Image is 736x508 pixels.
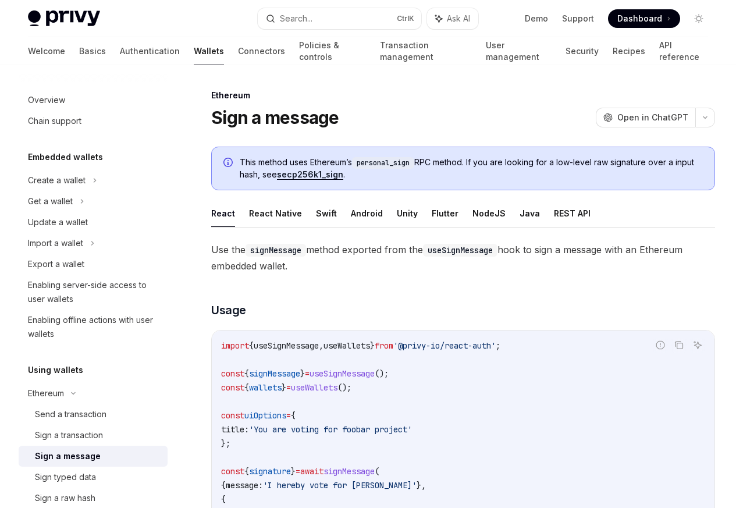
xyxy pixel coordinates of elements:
a: Sign a message [19,446,168,467]
a: Demo [525,13,548,24]
a: Authentication [120,37,180,65]
a: Dashboard [608,9,680,28]
code: personal_sign [352,157,414,169]
span: signature [249,466,291,477]
span: { [244,368,249,379]
button: Report incorrect code [653,338,668,353]
a: Security [566,37,599,65]
span: { [244,382,249,393]
svg: Info [223,158,235,169]
a: User management [486,37,552,65]
div: Get a wallet [28,194,73,208]
span: } [370,340,375,351]
span: ; [496,340,500,351]
span: const [221,466,244,477]
a: Welcome [28,37,65,65]
span: wallets [249,382,282,393]
span: } [291,466,296,477]
span: await [300,466,323,477]
span: { [291,410,296,421]
button: Copy the contents from the code block [671,338,687,353]
span: , [319,340,323,351]
button: React Native [249,200,302,227]
button: Search...CtrlK [258,8,421,29]
span: uiOptions [244,410,286,421]
span: { [221,494,226,505]
a: Update a wallet [19,212,168,233]
span: = [286,410,291,421]
span: Use the method exported from the hook to sign a message with an Ethereum embedded wallet. [211,241,715,274]
span: { [249,340,254,351]
span: useWallets [291,382,337,393]
div: Ethereum [28,386,64,400]
span: }, [417,480,426,491]
span: (); [337,382,351,393]
button: REST API [554,200,591,227]
div: Sign typed data [35,470,96,484]
div: Search... [280,12,312,26]
code: signMessage [246,244,306,257]
button: Ask AI [427,8,478,29]
div: Chain support [28,114,81,128]
a: Connectors [238,37,285,65]
div: Sign a raw hash [35,491,95,505]
div: Update a wallet [28,215,88,229]
h5: Embedded wallets [28,150,103,164]
button: Open in ChatGPT [596,108,695,127]
button: React [211,200,235,227]
a: Wallets [194,37,224,65]
button: NodeJS [472,200,506,227]
img: light logo [28,10,100,27]
span: useSignMessage [254,340,319,351]
button: Android [351,200,383,227]
div: Ethereum [211,90,715,101]
a: Recipes [613,37,645,65]
button: Ask AI [690,338,705,353]
span: Usage [211,302,246,318]
span: ( [375,466,379,477]
a: API reference [659,37,708,65]
a: Transaction management [380,37,472,65]
a: Enabling server-side access to user wallets [19,275,168,310]
span: '@privy-io/react-auth' [393,340,496,351]
span: 'I hereby vote for [PERSON_NAME]' [263,480,417,491]
a: Support [562,13,594,24]
h1: Sign a message [211,107,339,128]
span: title: [221,424,249,435]
span: import [221,340,249,351]
a: Overview [19,90,168,111]
div: Import a wallet [28,236,83,250]
a: Enabling offline actions with user wallets [19,310,168,344]
span: Ask AI [447,13,470,24]
span: } [282,382,286,393]
span: = [296,466,300,477]
span: Ctrl K [397,14,414,23]
div: Create a wallet [28,173,86,187]
a: Sign typed data [19,467,168,488]
code: useSignMessage [423,244,497,257]
span: useWallets [323,340,370,351]
span: useSignMessage [310,368,375,379]
a: Export a wallet [19,254,168,275]
span: 'You are voting for foobar project' [249,424,412,435]
span: } [300,368,305,379]
div: Enabling server-side access to user wallets [28,278,161,306]
div: Export a wallet [28,257,84,271]
span: signMessage [249,368,300,379]
span: = [305,368,310,379]
a: Policies & controls [299,37,366,65]
a: Chain support [19,111,168,132]
span: This method uses Ethereum’s RPC method. If you are looking for a low-level raw signature over a i... [240,157,703,180]
div: Overview [28,93,65,107]
span: const [221,368,244,379]
button: Toggle dark mode [689,9,708,28]
span: const [221,410,244,421]
a: Sign a transaction [19,425,168,446]
span: { [221,480,226,491]
div: Sign a transaction [35,428,103,442]
button: Java [520,200,540,227]
span: Open in ChatGPT [617,112,688,123]
span: message: [226,480,263,491]
span: signMessage [323,466,375,477]
span: (); [375,368,389,379]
